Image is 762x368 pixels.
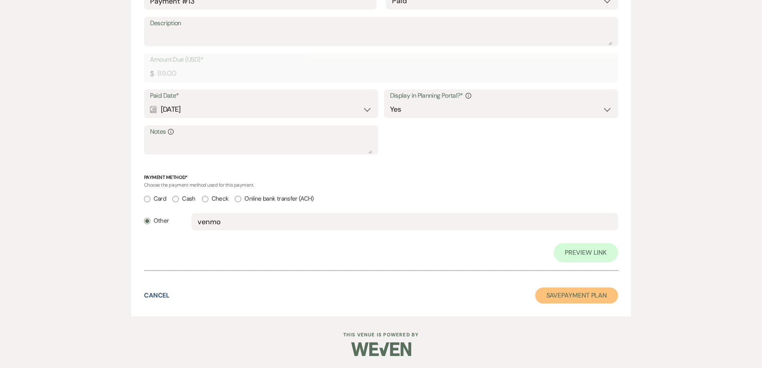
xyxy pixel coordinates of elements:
span: Choose the payment method used for this payment. [144,182,254,188]
label: Card [144,193,166,204]
label: Other [144,215,169,226]
div: [DATE] [150,102,372,117]
input: Online bank transfer (ACH) [235,196,241,202]
input: Cash [172,196,179,202]
label: Amount Due (USD)* [150,54,612,66]
label: Online bank transfer (ACH) [235,193,314,204]
button: Cancel [144,292,170,299]
img: Weven Logo [351,335,411,363]
label: Display in Planning Portal?* [390,90,612,102]
div: $ [150,68,154,79]
label: Notes [150,126,372,138]
a: Preview Link [554,243,618,262]
button: SavePayment Plan [535,288,618,304]
label: Cash [172,193,195,204]
p: Payment Method* [144,174,618,181]
input: Other [144,218,150,224]
label: Check [202,193,229,204]
label: Paid Date* [150,90,372,102]
input: Check [202,196,208,202]
input: Card [144,196,150,202]
label: Description [150,18,612,29]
